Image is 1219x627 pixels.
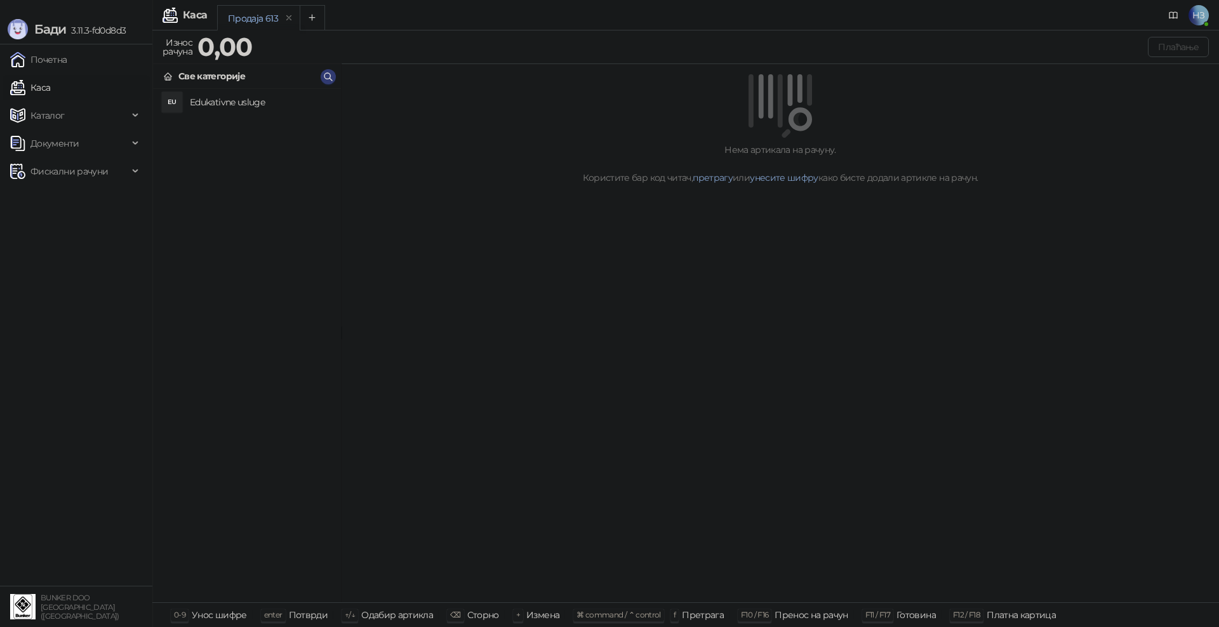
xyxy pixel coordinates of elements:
div: Унос шифре [192,607,247,623]
h4: Edukativne usluge [190,92,331,112]
a: Каса [10,75,50,100]
span: f [674,610,676,619]
span: F12 / F18 [953,610,980,619]
a: претрагу [693,172,733,183]
div: Износ рачуна [160,34,195,60]
button: Плаћање [1148,37,1209,57]
span: 3.11.3-fd0d8d3 [66,25,126,36]
div: Претрага [682,607,724,623]
div: Платна картица [987,607,1056,623]
div: Све категорије [178,69,245,83]
span: ⌫ [450,610,460,619]
div: EU [162,92,182,112]
div: Каса [183,10,207,20]
span: ⌘ command / ⌃ control [576,610,661,619]
div: Нема артикала на рачуну. Користите бар код читач, или како бисте додали артикле на рачун. [357,143,1204,185]
span: Каталог [30,103,65,128]
div: grid [153,89,341,602]
span: НЗ [1189,5,1209,25]
span: + [516,610,520,619]
span: ↑/↓ [345,610,355,619]
button: Add tab [300,5,325,30]
span: Бади [34,22,66,37]
div: Пренос на рачун [775,607,848,623]
a: Почетна [10,47,67,72]
span: F10 / F16 [741,610,768,619]
button: remove [281,13,297,23]
span: Фискални рачуни [30,159,108,184]
span: enter [264,610,283,619]
a: Документација [1163,5,1183,25]
div: Сторно [467,607,499,623]
div: Измена [526,607,559,623]
div: Продаја 613 [228,11,278,25]
span: F11 / F17 [865,610,890,619]
small: BUNKER DOO [GEOGRAPHIC_DATA] ([GEOGRAPHIC_DATA]) [41,593,119,621]
a: унесите шифру [750,172,818,183]
span: Документи [30,131,79,156]
img: 64x64-companyLogo-d200c298-da26-4023-afd4-f376f589afb5.jpeg [10,594,36,619]
span: 0-9 [174,610,185,619]
div: Потврди [289,607,328,623]
img: Logo [8,19,28,39]
div: Одабир артикла [361,607,433,623]
strong: 0,00 [197,31,252,62]
div: Готовина [896,607,936,623]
